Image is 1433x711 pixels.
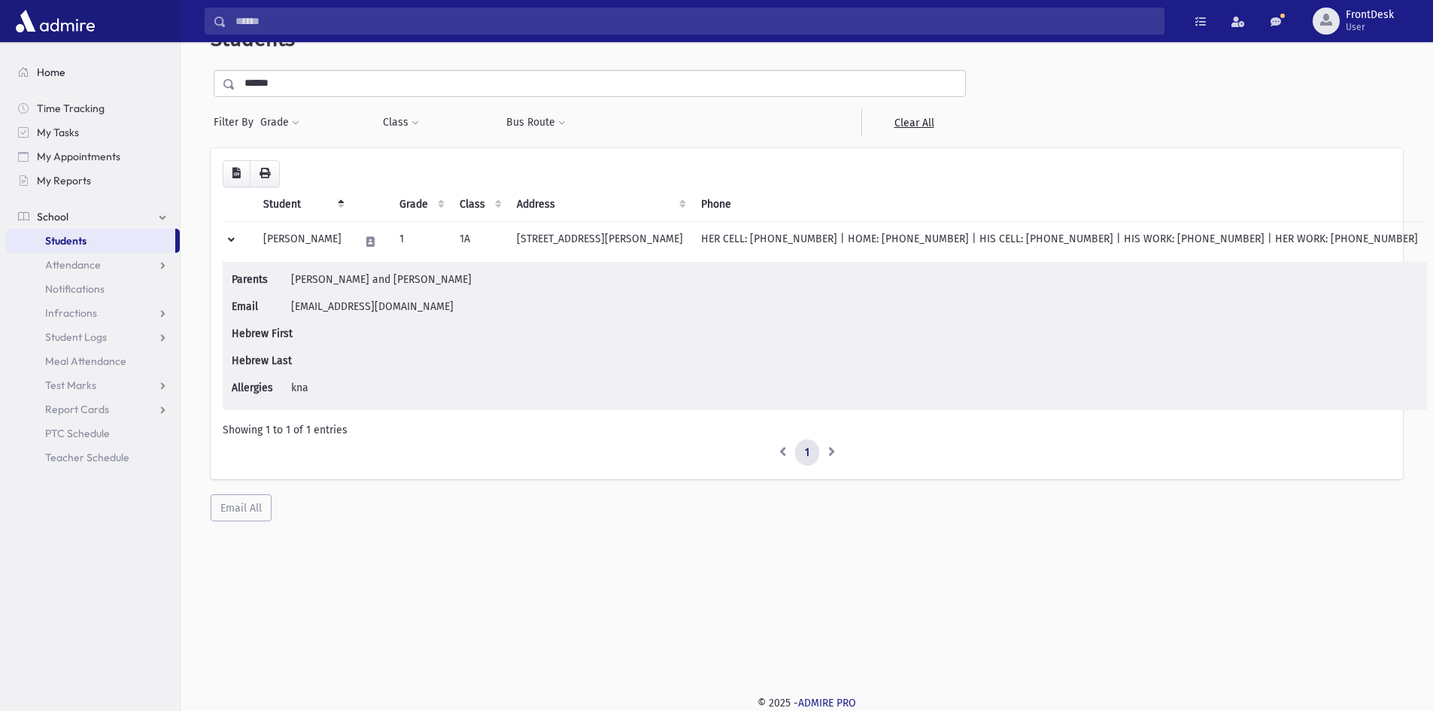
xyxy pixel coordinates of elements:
a: Meal Attendance [6,349,180,373]
div: Showing 1 to 1 of 1 entries [223,422,1391,438]
span: Parents [232,272,288,287]
a: ADMIRE PRO [798,697,856,709]
span: PTC Schedule [45,427,110,440]
button: Grade [260,109,300,136]
td: 1A [451,221,508,262]
span: Report Cards [45,403,109,416]
a: Notifications [6,277,180,301]
a: Students [6,229,175,253]
span: My Reports [37,174,91,187]
span: [EMAIL_ADDRESS][DOMAIN_NAME] [291,300,454,313]
a: Student Logs [6,325,180,349]
a: Test Marks [6,373,180,397]
td: [STREET_ADDRESS][PERSON_NAME] [508,221,692,262]
th: Student: activate to sort column descending [254,187,351,222]
span: Allergies [232,380,288,396]
button: Bus Route [505,109,566,136]
span: kna [291,381,308,394]
img: AdmirePro [12,6,99,36]
a: Report Cards [6,397,180,421]
span: Attendance [45,258,101,272]
span: Time Tracking [37,102,105,115]
span: My Tasks [37,126,79,139]
a: School [6,205,180,229]
button: Class [382,109,420,136]
a: Infractions [6,301,180,325]
td: HER CELL: [PHONE_NUMBER] | HOME: [PHONE_NUMBER] | HIS CELL: [PHONE_NUMBER] | HIS WORK: [PHONE_NUM... [692,221,1427,262]
a: Teacher Schedule [6,445,180,469]
td: 1 [390,221,451,262]
button: Print [250,160,280,187]
td: [PERSON_NAME] [254,221,351,262]
button: Email All [211,494,272,521]
a: Time Tracking [6,96,180,120]
div: © 2025 - [205,695,1409,711]
span: Filter By [214,114,260,130]
span: Teacher Schedule [45,451,129,464]
th: Class: activate to sort column ascending [451,187,508,222]
span: School [37,210,68,223]
span: Test Marks [45,378,96,392]
span: My Appointments [37,150,120,163]
span: [PERSON_NAME] and [PERSON_NAME] [291,273,472,286]
a: Clear All [861,109,966,136]
a: My Reports [6,169,180,193]
span: Infractions [45,306,97,320]
a: My Appointments [6,144,180,169]
th: Phone [692,187,1427,222]
a: My Tasks [6,120,180,144]
a: PTC Schedule [6,421,180,445]
a: Attendance [6,253,180,277]
span: Students [45,234,87,248]
span: Student Logs [45,330,107,344]
span: Email [232,299,288,314]
span: FrontDesk [1346,9,1394,21]
a: Home [6,60,180,84]
a: 1 [795,439,819,466]
input: Search [226,8,1164,35]
span: Hebrew Last [232,353,292,369]
button: CSV [223,160,250,187]
span: User [1346,21,1394,33]
span: Hebrew First [232,326,293,342]
th: Grade: activate to sort column ascending [390,187,451,222]
th: Address: activate to sort column ascending [508,187,692,222]
span: Notifications [45,282,105,296]
span: Meal Attendance [45,354,126,368]
span: Home [37,65,65,79]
